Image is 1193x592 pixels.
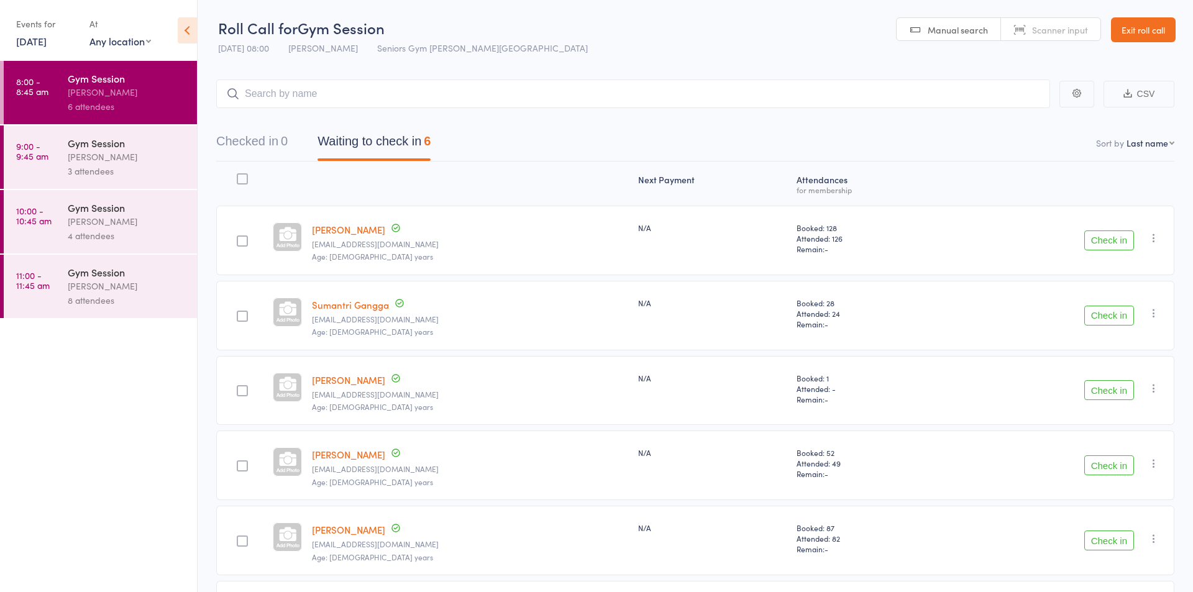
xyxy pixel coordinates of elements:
a: [PERSON_NAME] [312,223,385,236]
div: [PERSON_NAME] [68,214,186,229]
time: 8:00 - 8:45 am [16,76,48,96]
div: Gym Session [68,71,186,85]
span: Remain: [797,394,942,404]
span: Attended: 126 [797,233,942,244]
a: Exit roll call [1111,17,1176,42]
span: [PERSON_NAME] [288,42,358,54]
span: Roll Call for [218,17,298,38]
button: Check in [1084,230,1134,250]
time: 11:00 - 11:45 am [16,270,50,290]
span: Age: [DEMOGRAPHIC_DATA] years [312,476,433,487]
span: Remain: [797,244,942,254]
span: Attended: - [797,383,942,394]
span: - [825,468,828,479]
div: Events for [16,14,77,34]
span: Attended: 49 [797,458,942,468]
div: Last name [1127,137,1168,149]
a: Sumantri Gangga [312,298,389,311]
div: 0 [281,134,288,148]
div: [PERSON_NAME] [68,85,186,99]
span: Booked: 28 [797,298,942,308]
div: for membership [797,186,942,194]
a: [DATE] [16,34,47,48]
span: Remain: [797,544,942,554]
small: dianah01@tpg.com.au [312,390,628,399]
div: 6 attendees [68,99,186,114]
div: Any location [89,34,151,48]
span: - [825,394,828,404]
div: N/A [638,373,787,383]
span: Manual search [928,24,988,36]
a: 8:00 -8:45 amGym Session[PERSON_NAME]6 attendees [4,61,197,124]
a: [PERSON_NAME] [312,523,385,536]
label: Sort by [1096,137,1124,149]
div: N/A [638,222,787,233]
span: Booked: 1 [797,373,942,383]
span: Seniors Gym [PERSON_NAME][GEOGRAPHIC_DATA] [377,42,588,54]
span: Age: [DEMOGRAPHIC_DATA] years [312,552,433,562]
span: - [825,244,828,254]
button: Check in [1084,531,1134,550]
span: Booked: 52 [797,447,942,458]
span: Age: [DEMOGRAPHIC_DATA] years [312,401,433,412]
span: - [825,319,828,329]
div: Next Payment [633,167,792,200]
small: mort_10@bigpond.com [312,540,628,549]
span: - [825,544,828,554]
a: [PERSON_NAME] [312,448,385,461]
div: Gym Session [68,201,186,214]
button: Waiting to check in6 [318,128,431,161]
div: 6 [424,134,431,148]
div: N/A [638,298,787,308]
div: 4 attendees [68,229,186,243]
div: N/A [638,447,787,458]
span: Scanner input [1032,24,1088,36]
div: 8 attendees [68,293,186,307]
a: 9:00 -9:45 amGym Session[PERSON_NAME]3 attendees [4,125,197,189]
span: Age: [DEMOGRAPHIC_DATA] years [312,251,433,262]
div: N/A [638,522,787,533]
div: At [89,14,151,34]
small: sumantri.gangga@gmail.com [312,315,628,324]
span: Remain: [797,319,942,329]
button: Check in [1084,380,1134,400]
span: Booked: 128 [797,222,942,233]
div: [PERSON_NAME] [68,150,186,164]
div: Gym Session [68,265,186,279]
span: Attended: 24 [797,308,942,319]
span: Remain: [797,468,942,479]
button: Check in [1084,455,1134,475]
span: Age: [DEMOGRAPHIC_DATA] years [312,326,433,337]
button: Checked in0 [216,128,288,161]
div: 3 attendees [68,164,186,178]
div: Atten­dances [792,167,947,200]
span: Gym Session [298,17,385,38]
span: Attended: 82 [797,533,942,544]
a: 10:00 -10:45 amGym Session[PERSON_NAME]4 attendees [4,190,197,253]
div: Gym Session [68,136,186,150]
a: 11:00 -11:45 amGym Session[PERSON_NAME]8 attendees [4,255,197,318]
small: yvonnee5@bigpond.com [312,240,628,248]
span: [DATE] 08:00 [218,42,269,54]
button: CSV [1104,81,1174,107]
span: Booked: 87 [797,522,942,533]
a: [PERSON_NAME] [312,373,385,386]
input: Search by name [216,80,1050,108]
time: 9:00 - 9:45 am [16,141,48,161]
time: 10:00 - 10:45 am [16,206,52,225]
div: [PERSON_NAME] [68,279,186,293]
small: helenmurden85@gmail.com [312,465,628,473]
button: Check in [1084,306,1134,326]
